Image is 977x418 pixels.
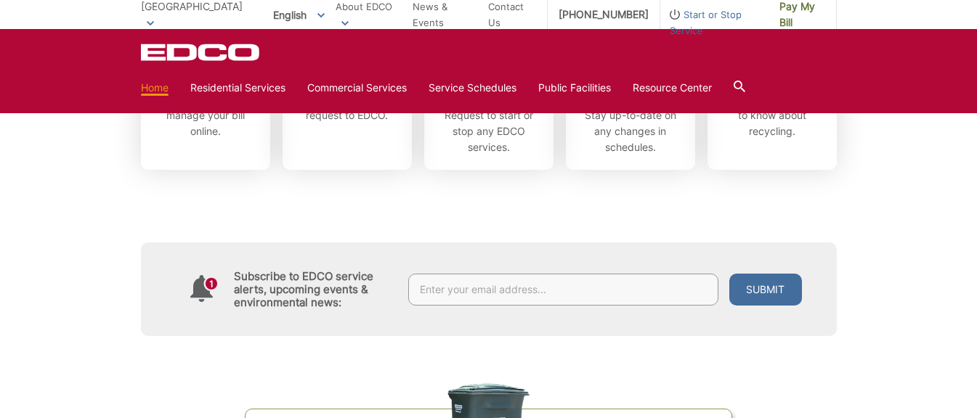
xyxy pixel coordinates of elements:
[429,80,516,96] a: Service Schedules
[152,91,259,139] p: View, pay, and manage your bill online.
[729,274,802,306] button: Submit
[538,80,611,96] a: Public Facilities
[190,80,285,96] a: Residential Services
[262,3,336,27] span: English
[718,91,826,139] p: Learn what you need to know about recycling.
[141,44,262,61] a: EDCD logo. Return to the homepage.
[234,270,394,309] h4: Subscribe to EDCO service alerts, upcoming events & environmental news:
[633,80,712,96] a: Resource Center
[577,107,684,155] p: Stay up-to-date on any changes in schedules.
[141,80,169,96] a: Home
[408,274,718,306] input: Enter your email address...
[307,80,407,96] a: Commercial Services
[435,107,543,155] p: Request to start or stop any EDCO services.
